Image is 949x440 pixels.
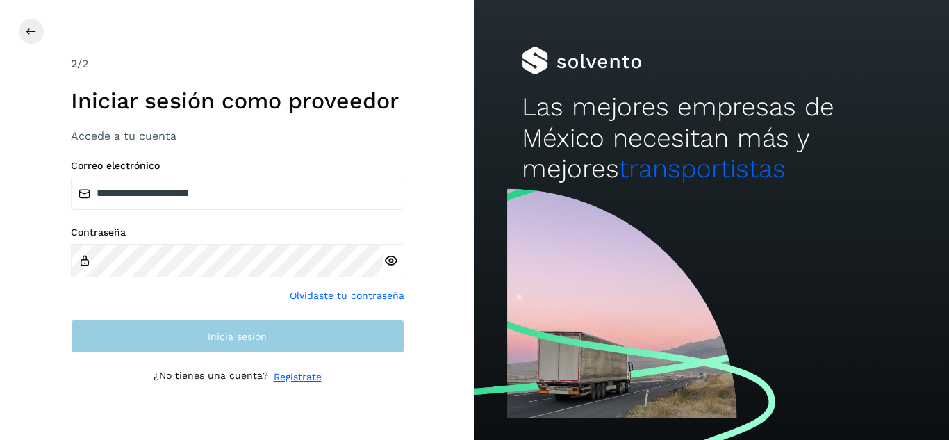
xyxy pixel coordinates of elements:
label: Correo electrónico [71,160,404,172]
h1: Iniciar sesión como proveedor [71,88,404,114]
span: 2 [71,57,77,70]
span: transportistas [619,154,786,184]
span: Inicia sesión [208,332,267,341]
a: Olvidaste tu contraseña [290,288,404,303]
h3: Accede a tu cuenta [71,129,404,142]
h2: Las mejores empresas de México necesitan más y mejores [522,92,901,184]
div: /2 [71,56,404,72]
label: Contraseña [71,227,404,238]
p: ¿No tienes una cuenta? [154,370,268,384]
button: Inicia sesión [71,320,404,353]
a: Regístrate [274,370,322,384]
